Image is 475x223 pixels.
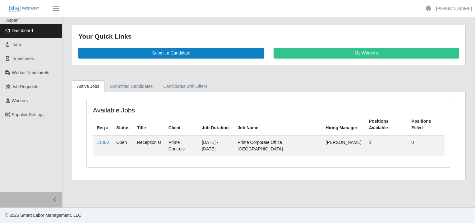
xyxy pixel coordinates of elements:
[234,135,322,156] td: Prime Corporate Office [GEOGRAPHIC_DATA]
[78,48,264,59] a: Submit a Candidate
[93,106,234,114] h4: Available Jobs
[322,135,365,156] td: [PERSON_NAME]
[113,135,133,156] td: Open
[113,114,133,135] th: Status
[12,28,33,33] span: Dashboard
[165,114,198,135] th: Client
[436,5,472,12] a: [PERSON_NAME]
[158,80,212,93] a: Candidates with Offers
[97,140,109,145] a: 11060
[93,114,113,135] th: Req #
[408,135,445,156] td: 0
[165,135,198,156] td: Prime Controls
[408,114,445,135] th: Positions Filled
[12,84,39,89] span: Job Requests
[365,135,408,156] td: 1
[9,5,40,12] img: SLM Logo
[322,114,365,135] th: Hiring Manager
[12,98,28,103] span: Workers
[234,114,322,135] th: Job Name
[274,48,459,59] a: My Workers
[12,70,49,75] span: Worker Timesheets
[72,80,105,93] a: Active Jobs
[198,135,234,156] td: [DATE] - [DATE]
[78,31,459,41] div: Your Quick Links
[133,114,165,135] th: Title
[12,56,34,61] span: Timesheets
[198,114,234,135] th: Job Duration
[5,213,81,218] span: © 2025 Smart Labor Management, LLC
[12,112,45,117] span: Supplier Settings
[105,80,158,93] a: Submitted Candidates
[133,135,165,156] td: Receptionist
[6,18,19,23] span: Aspen
[365,114,408,135] th: Positions Available
[12,42,21,47] span: Todo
